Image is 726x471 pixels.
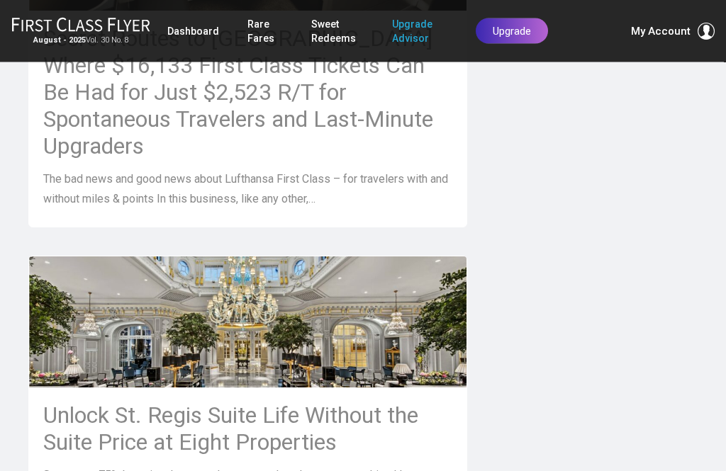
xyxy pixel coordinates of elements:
a: Upgrade Advisor [392,11,447,51]
button: My Account [631,23,715,40]
a: First Class FlyerAugust - 2025Vol. 30 No. 8 [11,17,150,45]
a: Upgrade [476,18,548,44]
a: Sweet Redeems [311,11,363,51]
a: Rare Fares [247,11,283,51]
h3: Secret Routes to [GEOGRAPHIC_DATA] Where $16,133 First Class Tickets Can Be Had for Just $2,523 R... [43,25,452,160]
h3: Unlock St. Regis Suite Life Without the Suite Price at Eight Properties [43,402,452,456]
a: Dashboard [167,18,219,44]
strong: August - 2025 [33,35,86,45]
img: First Class Flyer [11,17,150,32]
small: Vol. 30 No. 8 [11,35,150,45]
span: My Account [631,23,691,40]
p: The bad news and good news about Lufthansa First Class – for travelers with and without miles & p... [43,170,452,210]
